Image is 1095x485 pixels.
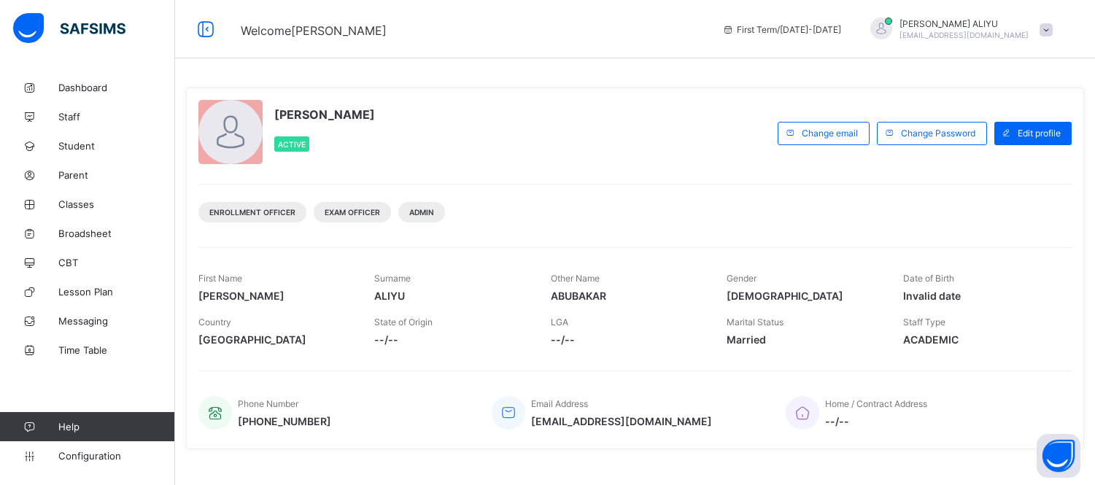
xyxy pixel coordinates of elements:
[274,107,375,122] span: [PERSON_NAME]
[58,82,175,93] span: Dashboard
[13,13,125,44] img: safsims
[238,415,331,427] span: [PHONE_NUMBER]
[58,257,175,268] span: CBT
[903,317,945,327] span: Staff Type
[802,128,858,139] span: Change email
[58,169,175,181] span: Parent
[727,273,757,284] span: Gender
[58,450,174,462] span: Configuration
[727,317,783,327] span: Marital Status
[241,23,387,38] span: Welcome [PERSON_NAME]
[825,415,927,427] span: --/--
[374,273,411,284] span: Surname
[903,333,1057,346] span: ACADEMIC
[727,333,881,346] span: Married
[551,333,705,346] span: --/--
[531,415,712,427] span: [EMAIL_ADDRESS][DOMAIN_NAME]
[825,398,927,409] span: Home / Contract Address
[901,128,975,139] span: Change Password
[238,398,298,409] span: Phone Number
[899,18,1029,29] span: [PERSON_NAME] ALIYU
[1037,434,1080,478] button: Open asap
[903,273,954,284] span: Date of Birth
[58,228,175,239] span: Broadsheet
[58,421,174,432] span: Help
[727,290,881,302] span: [DEMOGRAPHIC_DATA]
[58,111,175,123] span: Staff
[551,317,568,327] span: LGA
[856,18,1060,42] div: HABIBAALIYU
[58,315,175,327] span: Messaging
[58,344,175,356] span: Time Table
[198,290,352,302] span: [PERSON_NAME]
[58,198,175,210] span: Classes
[1018,128,1061,139] span: Edit profile
[722,24,841,35] span: session/term information
[374,290,528,302] span: ALIYU
[374,333,528,346] span: --/--
[198,333,352,346] span: [GEOGRAPHIC_DATA]
[903,290,1057,302] span: Invalid date
[58,286,175,298] span: Lesson Plan
[278,140,306,149] span: Active
[551,273,600,284] span: Other Name
[531,398,588,409] span: Email Address
[374,317,433,327] span: State of Origin
[409,208,434,217] span: Admin
[198,273,242,284] span: First Name
[899,31,1029,39] span: [EMAIL_ADDRESS][DOMAIN_NAME]
[551,290,705,302] span: ABUBAKAR
[209,208,295,217] span: Enrollment Officer
[325,208,380,217] span: Exam Officer
[198,317,231,327] span: Country
[58,140,175,152] span: Student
